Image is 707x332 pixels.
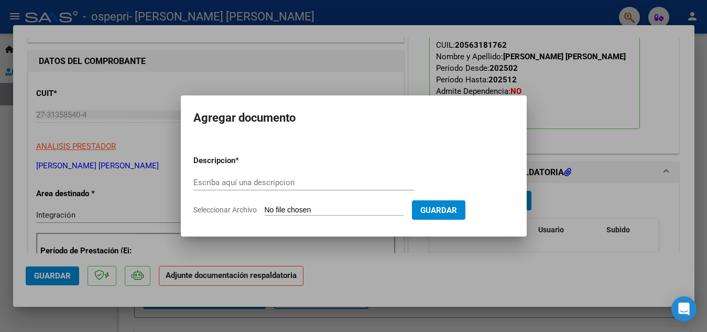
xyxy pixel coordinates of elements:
[193,155,290,167] p: Descripcion
[193,108,514,128] h2: Agregar documento
[193,206,257,214] span: Seleccionar Archivo
[412,200,465,220] button: Guardar
[420,206,457,215] span: Guardar
[671,296,697,322] div: Open Intercom Messenger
